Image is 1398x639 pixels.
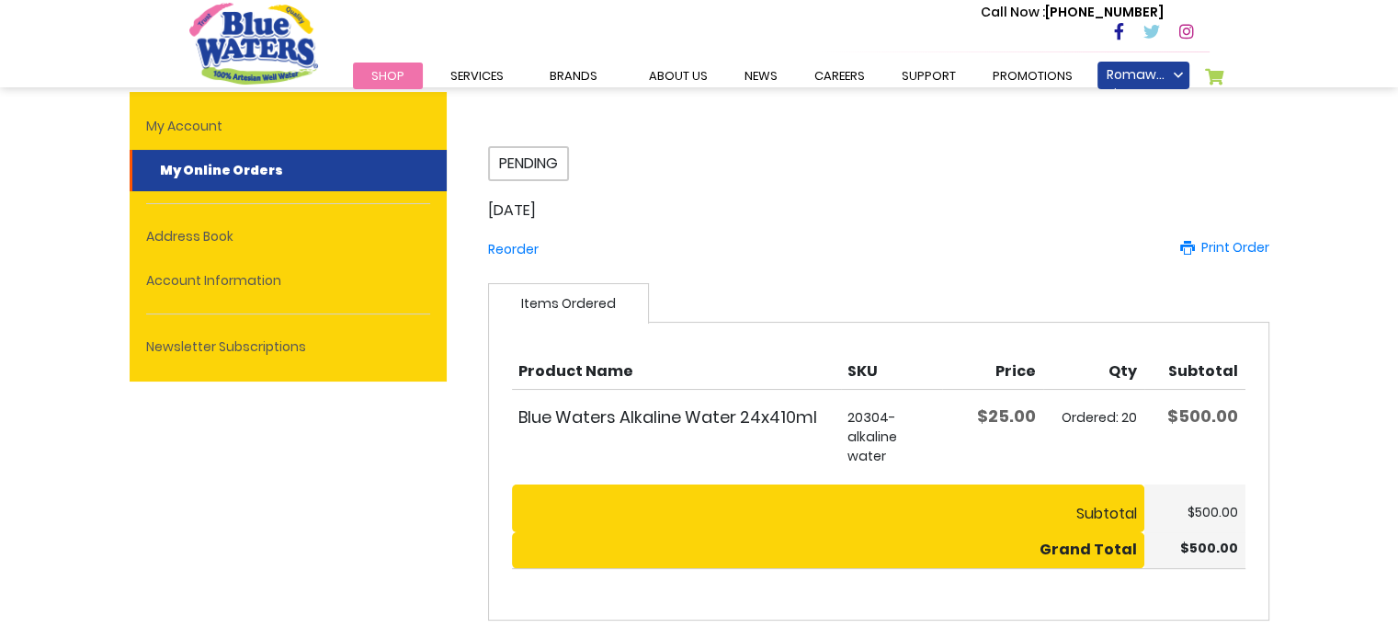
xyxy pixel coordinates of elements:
span: $500.00 [1180,539,1238,557]
strong: My Online Orders [146,150,297,190]
a: careers [796,63,883,89]
span: Call Now : [981,3,1045,21]
th: Product Name [512,346,841,390]
span: Pending [488,146,569,181]
a: Reorder [488,240,539,258]
a: My Online Orders [130,150,447,191]
a: Romawatee Bitna [1097,62,1189,89]
th: Price [942,346,1043,390]
a: Address Book [130,216,447,257]
th: Subtotal [512,485,1144,532]
th: Subtotal [1144,346,1245,390]
td: 20304-alkaline water [841,390,942,485]
a: store logo [189,3,318,84]
a: News [726,63,796,89]
a: support [883,63,974,89]
a: My Account [130,106,447,147]
a: Newsletter Subscriptions [130,326,447,368]
strong: Grand Total [1040,539,1137,560]
span: Print Order [1201,238,1269,257]
a: Account Information [130,260,447,302]
a: Promotions [974,63,1091,89]
strong: Blue Waters Alkaline Water 24x410ml [518,405,834,429]
span: Shop [371,67,404,85]
span: Ordered [1062,408,1121,427]
a: about us [631,63,726,89]
th: SKU [841,346,942,390]
span: Brands [550,67,597,85]
span: Services [450,67,504,85]
a: Print Order [1180,238,1269,257]
span: [DATE] [488,200,536,221]
span: 20 [1121,408,1137,427]
p: [PHONE_NUMBER] [981,3,1164,22]
span: $500.00 [1188,503,1238,521]
span: $25.00 [977,405,1036,428]
th: Qty [1043,346,1144,390]
strong: Items Ordered [488,283,649,324]
span: $500.00 [1167,405,1238,428]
